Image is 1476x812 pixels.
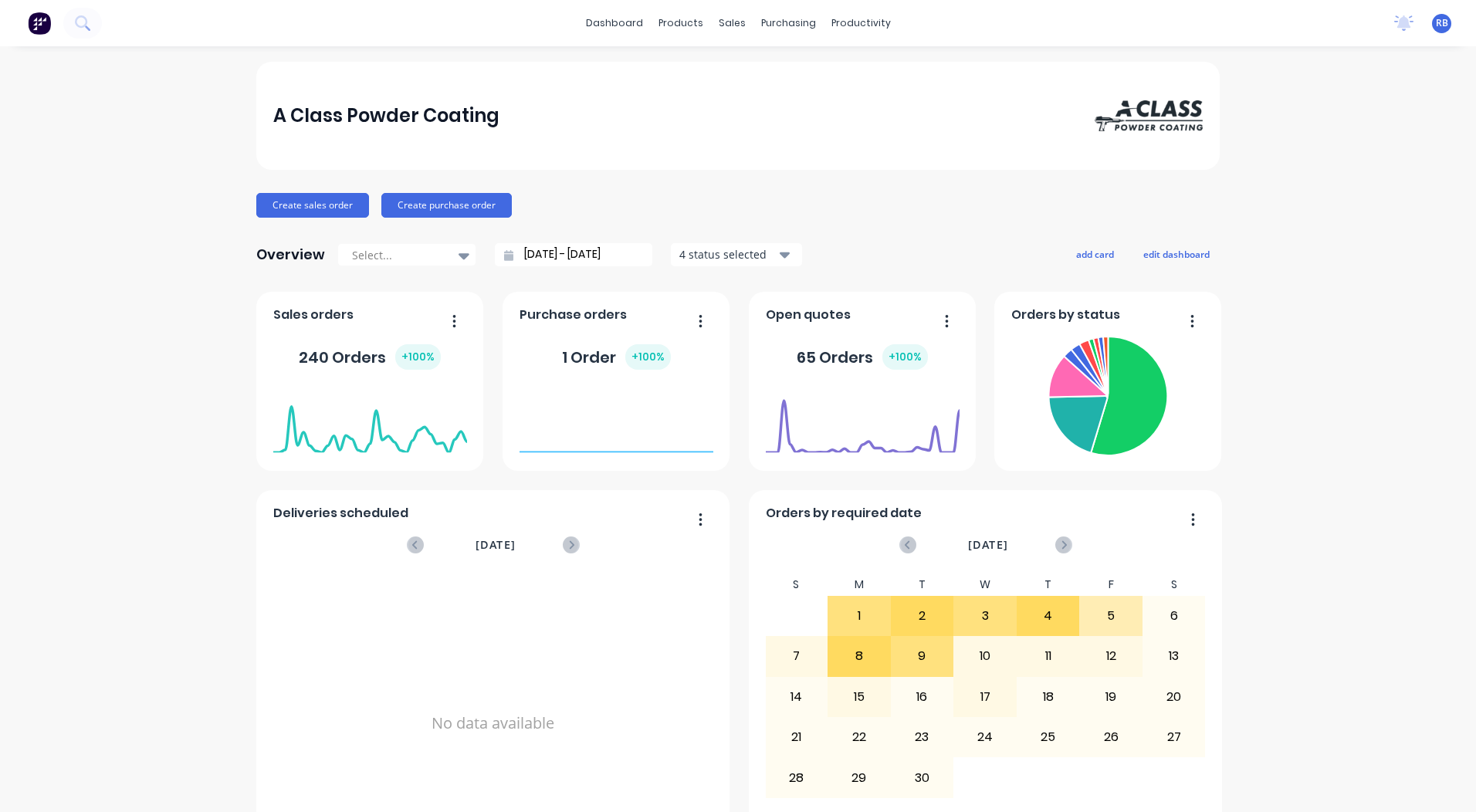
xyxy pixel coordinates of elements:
div: 13 [1143,637,1205,675]
span: Open quotes [766,306,851,324]
div: A Class Powder Coating [273,100,499,131]
a: dashboard [578,12,651,35]
div: 21 [766,718,828,756]
div: 24 [954,718,1016,756]
div: 15 [828,678,890,716]
div: 14 [766,678,828,716]
div: 10 [954,637,1016,675]
div: S [1143,573,1206,596]
span: Orders by status [1011,306,1120,324]
div: M [828,573,891,596]
button: add card [1066,244,1124,264]
div: 9 [892,637,953,675]
button: 4 status selected [671,243,802,266]
button: Create purchase order [381,193,512,218]
button: Create sales order [256,193,369,218]
div: 2 [892,597,953,635]
div: 6 [1143,597,1205,635]
div: 23 [892,718,953,756]
div: + 100 % [395,344,441,370]
div: 8 [828,637,890,675]
span: Purchase orders [520,306,627,324]
div: 3 [954,597,1016,635]
div: W [953,573,1017,596]
div: productivity [824,12,899,35]
div: S [765,573,828,596]
div: sales [711,12,753,35]
div: 27 [1143,718,1205,756]
div: 4 status selected [679,246,777,262]
div: 29 [828,758,890,797]
div: 4 [1017,597,1079,635]
div: T [891,573,954,596]
div: 18 [1017,678,1079,716]
span: RB [1436,16,1448,30]
span: Sales orders [273,306,354,324]
div: 28 [766,758,828,797]
span: [DATE] [476,536,516,553]
div: purchasing [753,12,824,35]
div: 65 Orders [797,344,928,370]
div: 17 [954,678,1016,716]
div: products [651,12,711,35]
img: A Class Powder Coating [1095,100,1203,131]
span: Deliveries scheduled [273,504,408,523]
span: [DATE] [968,536,1008,553]
div: Overview [256,239,325,270]
div: 5 [1080,597,1142,635]
div: 20 [1143,678,1205,716]
div: 11 [1017,637,1079,675]
div: 7 [766,637,828,675]
img: Factory [28,12,51,35]
div: 30 [892,758,953,797]
div: T [1017,573,1080,596]
div: 12 [1080,637,1142,675]
div: 240 Orders [299,344,441,370]
div: 1 Order [562,344,671,370]
div: + 100 % [625,344,671,370]
div: F [1079,573,1143,596]
div: 19 [1080,678,1142,716]
div: 1 [828,597,890,635]
div: 16 [892,678,953,716]
div: 26 [1080,718,1142,756]
div: + 100 % [882,344,928,370]
div: 22 [828,718,890,756]
div: 25 [1017,718,1079,756]
button: edit dashboard [1133,244,1220,264]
